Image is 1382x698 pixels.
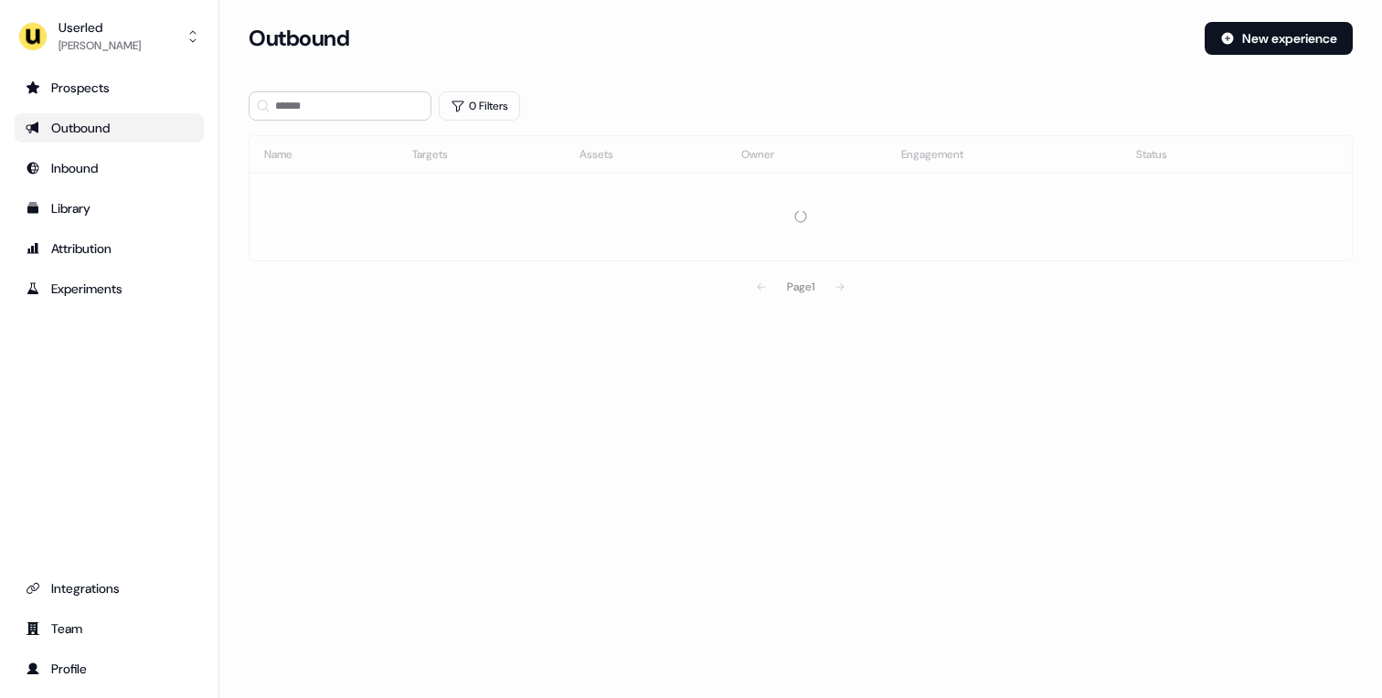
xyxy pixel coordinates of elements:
a: Go to Inbound [15,153,204,183]
a: Go to outbound experience [15,113,204,143]
a: Go to profile [15,654,204,683]
a: Go to integrations [15,574,204,603]
a: Go to attribution [15,234,204,263]
div: Profile [26,660,193,678]
div: Outbound [26,119,193,137]
div: Team [26,619,193,638]
div: [PERSON_NAME] [58,37,141,55]
div: Library [26,199,193,217]
div: Prospects [26,79,193,97]
button: 0 Filters [439,91,520,121]
div: Experiments [26,280,193,298]
div: Userled [58,18,141,37]
a: Go to templates [15,194,204,223]
button: Userled[PERSON_NAME] [15,15,204,58]
a: Go to team [15,614,204,643]
button: New experience [1205,22,1353,55]
div: Attribution [26,239,193,258]
div: Integrations [26,579,193,598]
div: Inbound [26,159,193,177]
a: Go to experiments [15,274,204,303]
h3: Outbound [249,25,349,52]
a: Go to prospects [15,73,204,102]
